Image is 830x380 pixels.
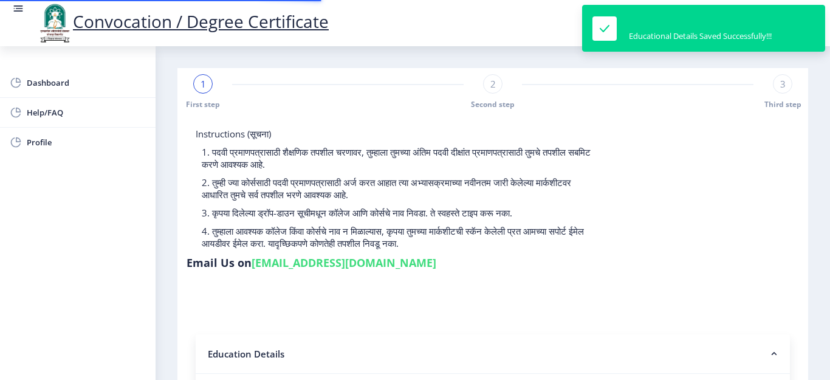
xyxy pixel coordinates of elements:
span: Instructions (सूचना) [196,128,271,140]
span: 2 [490,78,496,90]
span: 3 [780,78,786,90]
h6: Email Us on [187,255,436,270]
a: Convocation / Degree Certificate [36,10,329,33]
span: Dashboard [27,75,146,90]
a: [EMAIL_ADDRESS][DOMAIN_NAME] [252,255,436,270]
span: Second step [471,99,515,109]
span: 1 [201,78,206,90]
p: 2. तुम्ही ज्या कोर्ससाठी पदवी प्रमाणपत्रासाठी अर्ज करत आहात त्या अभ्यासक्रमाच्या नवीनतम जारी केले... [202,176,592,201]
nb-accordion-item-header: Education Details [196,334,790,374]
p: 1. पदवी प्रमाणपत्रासाठी शैक्षणिक तपशील चरणावर, तुम्हाला तुमच्या अंतिम पदवी दीक्षांत प्रमाणपत्रासा... [202,146,592,170]
div: Educational Details Saved Successfully!!! [629,30,772,41]
span: Third step [764,99,801,109]
span: Help/FAQ [27,105,146,120]
p: 4. तुम्हाला आवश्यक कॉलेज किंवा कोर्सचे नाव न मिळाल्यास, कृपया तुमच्या मार्कशीटची स्कॅन केलेली प्र... [202,225,592,249]
span: First step [186,99,220,109]
img: logo [36,2,73,44]
p: 3. कृपया दिलेल्या ड्रॉप-डाउन सूचीमधून कॉलेज आणि कोर्सचे नाव निवडा. ते स्वहस्ते टाइप करू नका. [202,207,592,219]
span: Profile [27,135,146,150]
